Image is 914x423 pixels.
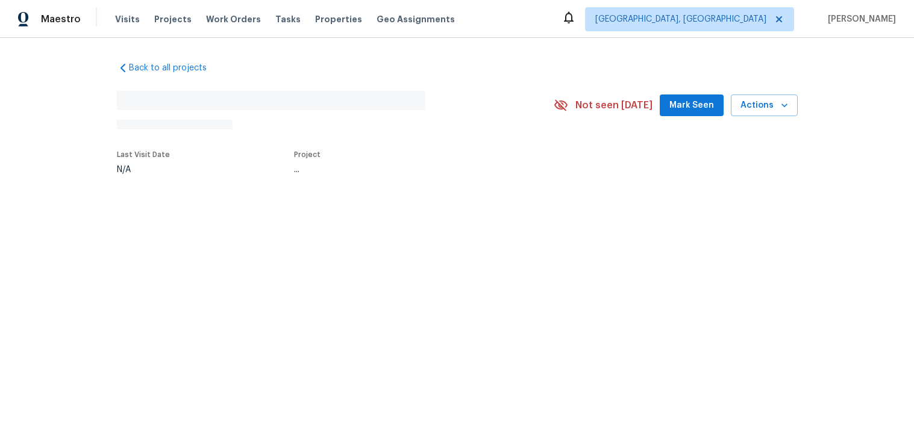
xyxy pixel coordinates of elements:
button: Mark Seen [660,94,724,117]
span: Work Orders [206,13,261,25]
span: Mark Seen [669,98,714,113]
span: Not seen [DATE] [575,99,653,111]
span: Properties [315,13,362,25]
span: Maestro [41,13,81,25]
button: Actions [731,94,798,117]
div: N/A [117,165,170,174]
span: Tasks [275,15,301,23]
a: Back to all projects [117,62,233,74]
span: Geo Assignments [377,13,455,25]
span: Projects [154,13,192,25]
div: ... [294,165,525,174]
span: Project [294,151,321,158]
span: [GEOGRAPHIC_DATA], [GEOGRAPHIC_DATA] [595,13,766,25]
span: Last Visit Date [117,151,170,158]
span: [PERSON_NAME] [823,13,896,25]
span: Visits [115,13,140,25]
span: Actions [740,98,788,113]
